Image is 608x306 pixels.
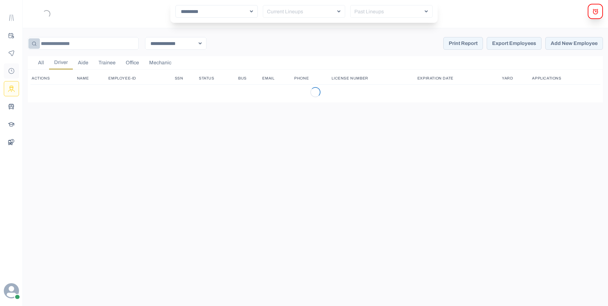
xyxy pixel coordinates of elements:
[293,72,330,84] th: Phone
[121,56,144,69] button: Office
[492,40,536,46] p: Export Employees
[531,72,600,84] th: Applications
[4,81,19,96] button: Drivers
[588,4,603,19] button: alerts Modal
[4,46,19,61] button: Monitoring
[4,28,19,43] button: Planning
[49,56,73,69] button: Driver
[144,56,176,69] button: Mechanic
[449,40,478,46] p: Print Report
[4,117,19,132] button: Schools
[330,72,416,84] th: License Number
[237,72,261,84] th: Bus
[261,72,293,84] th: Email
[30,72,76,84] th: Actions
[4,99,19,114] button: Buses
[501,72,531,84] th: Yard
[551,40,598,46] p: Add New Employee
[174,72,198,84] th: SSN
[76,72,107,84] th: Name
[443,37,483,50] button: Print Report
[107,72,173,84] th: Employee-ID
[93,56,121,69] button: Trainee
[4,283,19,298] svg: avatar
[416,72,501,84] th: Expiration Date
[4,10,19,25] button: Route Templates
[4,134,19,150] button: BusData
[4,63,19,79] button: Payroll
[33,56,49,69] button: All
[487,37,541,50] button: Export Employees
[198,72,237,84] th: Status
[73,56,93,69] button: Aide
[545,37,603,50] button: Add New Employee
[352,8,426,16] p: Past Lineups
[264,8,339,16] p: Current Lineups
